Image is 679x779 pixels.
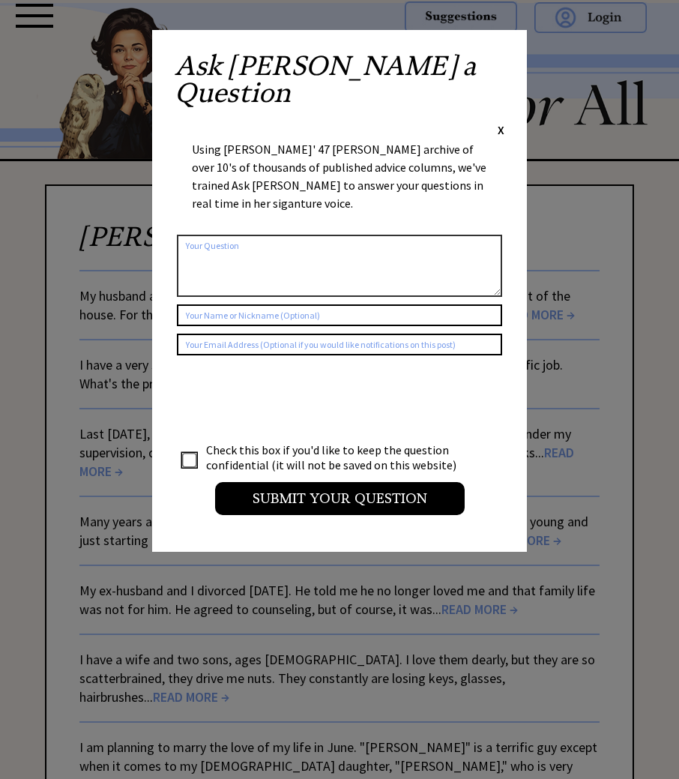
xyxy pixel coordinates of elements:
[498,122,504,137] span: X
[175,52,504,121] h2: Ask [PERSON_NAME] a Question
[215,482,465,515] input: Submit your Question
[205,442,471,473] td: Check this box if you'd like to keep the question confidential (it will not be saved on this webs...
[177,334,502,355] input: Your Email Address (Optional if you would like notifications on this post)
[192,140,487,227] div: Using [PERSON_NAME]' 47 [PERSON_NAME] archive of over 10's of thousands of published advice colum...
[177,370,405,429] iframe: reCAPTCHA
[177,304,502,326] input: Your Name or Nickname (Optional)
